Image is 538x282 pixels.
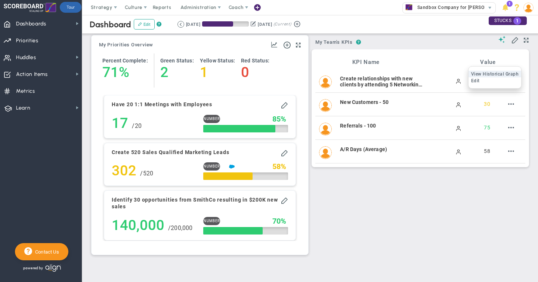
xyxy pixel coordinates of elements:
span: 1 [513,17,521,25]
span: / [132,122,134,129]
h3: KPI Name [312,59,420,65]
span: Learn [16,100,30,116]
div: [DATE] [186,21,200,28]
span: Dashboard [90,19,131,30]
h4: Identify 30 opportunities from SmithCo resulting in $200K new sales [112,196,281,210]
span: Create relationships with new clients by attending 5 Networking Sessions [340,76,422,94]
img: Tom Johnson [319,146,332,159]
span: select [485,3,495,13]
img: Salesforce Enabled<br />Sandbox: Quarterly Leads and Opportunities [229,164,235,169]
span: 75 [484,125,490,131]
img: James Miller [319,76,332,88]
button: My Team's KPIs [312,36,356,49]
div: 20 [132,119,142,132]
span: 85 [272,115,281,123]
h4: Create 520 Sales Qualified Marketing Leads [112,149,229,156]
img: Katie Williams [319,123,332,135]
span: Edit [471,78,480,83]
span: Action Items [16,67,48,82]
span: Coach [229,4,244,10]
span: Administration [180,4,216,10]
h4: 2 [160,64,194,80]
div: STUCKS [489,16,527,25]
span: Manually Updated [455,125,461,131]
span: Dashboards [16,16,46,32]
h4: 17 [112,115,128,131]
span: 58 [484,148,490,154]
h4: Percent Complete: [102,57,148,64]
div: [DATE] [258,21,272,28]
span: Contact Us [32,249,59,255]
div: Powered by Align [15,262,92,274]
h4: 1 [200,64,235,80]
span: (Current) [273,21,291,28]
span: Number [204,164,220,169]
span: / [168,224,171,232]
span: 1 [507,1,513,7]
img: 51354.Person.photo [523,3,534,13]
span: A/R Days (Average) [340,146,387,152]
button: Go to previous period [177,21,184,28]
div: 520 [140,167,153,180]
span: My Priorities Overview [99,42,153,47]
span: Huddles [16,50,36,65]
span: Metrics [16,83,35,99]
h4: 0 [241,64,269,80]
h4: % [119,64,129,80]
span: Suggestions (AI Feature) [498,36,506,43]
img: Miguel Cabrera [319,99,332,112]
span: Number [204,116,220,122]
span: Priorities [16,33,38,49]
h4: Yellow Status: [200,57,235,64]
span: Referrals - 100 [340,123,376,129]
img: 33672.Company.photo [404,3,414,12]
h4: 302 [112,162,136,179]
span: Manually Updated [455,101,461,107]
span: Manually Updated [455,78,461,84]
span: Culture [125,4,142,10]
span: % [281,115,286,123]
h4: 71 [102,64,119,80]
button: Edit [134,19,155,30]
h4: Have 20 1:1 Meetings with Employees [112,101,212,108]
span: 30 [484,101,490,107]
h4: Green Status: [160,57,194,64]
h4: 140,000 [112,217,164,233]
li: View Historical Graph [469,71,522,77]
div: 200,000 [168,221,192,235]
span: % [281,162,286,171]
span: Sandbox Company for [PERSON_NAME] [414,3,505,12]
span: My Team's KPIs [312,36,356,48]
span: Strategy [91,4,112,10]
div: Period Progress: 66% Day 60 of 90 with 30 remaining. [202,21,249,27]
span: Edit My KPIs [511,36,519,43]
h4: Red Status: [241,57,269,64]
span: % [281,217,286,225]
span: View Historical Graph [471,71,519,77]
span: 58 [272,162,281,171]
button: My Priorities Overview [99,42,153,48]
span: 70 [272,217,281,225]
li: Edit [469,77,522,84]
span: Number [204,218,220,224]
span: / [140,170,143,177]
span: New Customers - 50 [340,99,389,105]
span: Manually Updated [455,148,461,154]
